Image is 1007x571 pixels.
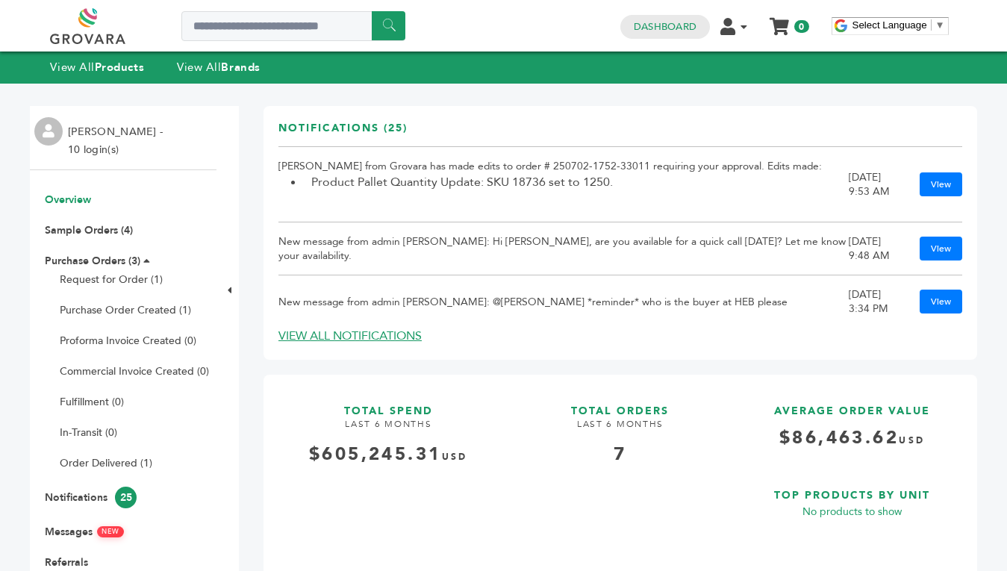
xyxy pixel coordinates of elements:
[920,290,962,313] a: View
[45,254,140,268] a: Purchase Orders (3)
[849,234,905,263] div: [DATE] 9:48 AM
[45,525,124,539] a: MessagesNEW
[794,20,808,33] span: 0
[852,19,945,31] a: Select Language​
[278,442,499,467] div: $605,245.31
[34,117,63,146] img: profile.png
[899,434,925,446] span: USD
[60,303,191,317] a: Purchase Order Created (1)
[511,442,731,467] div: 7
[278,121,408,147] h3: Notifications (25)
[742,503,962,521] p: No products to show
[742,425,962,462] h4: $86,463.62
[45,223,133,237] a: Sample Orders (4)
[60,272,163,287] a: Request for Order (1)
[511,418,731,442] h4: LAST 6 MONTHS
[181,11,405,41] input: Search a product or brand...
[511,390,731,419] h3: TOTAL ORDERS
[770,13,788,29] a: My Cart
[278,418,499,442] h4: LAST 6 MONTHS
[177,60,261,75] a: View AllBrands
[304,173,849,191] li: Product Pallet Quantity Update: SKU 18736 set to 1250.
[60,425,117,440] a: In-Transit (0)
[935,19,945,31] span: ▼
[278,147,849,222] td: [PERSON_NAME] from Grovara has made edits to order # 250702-1752-33011 requiring your approval. E...
[634,20,696,34] a: Dashboard
[278,328,422,344] a: VIEW ALL NOTIFICATIONS
[50,60,144,75] a: View AllProducts
[115,487,137,508] span: 25
[60,364,209,378] a: Commercial Invoice Created (0)
[920,237,962,260] a: View
[68,123,166,159] li: [PERSON_NAME] - 10 login(s)
[60,334,196,348] a: Proforma Invoice Created (0)
[849,170,905,199] div: [DATE] 9:53 AM
[931,19,932,31] span: ​
[60,456,152,470] a: Order Delivered (1)
[221,60,260,75] strong: Brands
[920,172,962,196] a: View
[278,390,499,419] h3: TOTAL SPEND
[45,490,137,505] a: Notifications25
[742,390,962,462] a: AVERAGE ORDER VALUE $86,463.62USD
[442,451,468,463] span: USD
[742,474,962,503] h3: TOP PRODUCTS BY UNIT
[852,19,927,31] span: Select Language
[95,60,144,75] strong: Products
[278,275,849,328] td: New message from admin [PERSON_NAME]: @[PERSON_NAME] *reminder* who is the buyer at HEB please
[278,222,849,275] td: New message from admin [PERSON_NAME]: Hi [PERSON_NAME], are you available for a quick call [DATE]...
[742,390,962,419] h3: AVERAGE ORDER VALUE
[97,526,124,537] span: NEW
[45,555,88,570] a: Referrals
[45,193,91,207] a: Overview
[60,395,124,409] a: Fulfillment (0)
[849,287,905,316] div: [DATE] 3:34 PM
